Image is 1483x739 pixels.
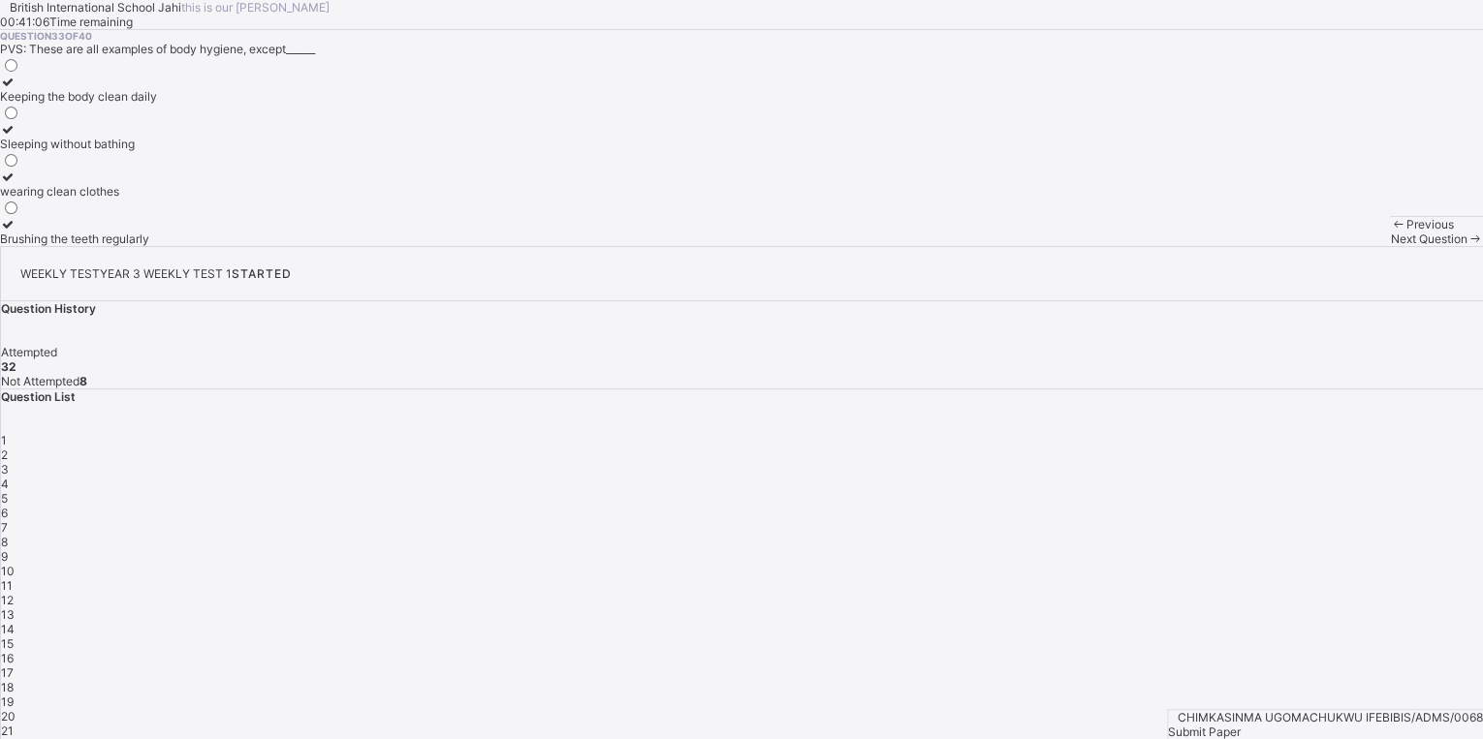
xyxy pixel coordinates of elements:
span: 15 [1,636,14,651]
span: 17 [1,665,14,680]
span: 5 [1,491,8,506]
span: 19 [1,694,14,709]
span: Time remaining [49,15,133,29]
span: 4 [1,477,9,491]
span: BIS/ADMS/0068 [1393,710,1483,724]
b: 8 [79,374,87,388]
span: STARTED [232,266,292,281]
span: 8 [1,535,8,549]
span: CHIMKASINMA UGOMACHUKWU IFEBI [1178,710,1393,724]
span: Previous [1406,217,1454,231]
span: 3 [1,462,9,477]
span: 13 [1,607,15,622]
span: Submit Paper [1168,724,1241,739]
span: 11 [1,578,13,593]
span: 7 [1,520,8,535]
span: 12 [1,593,14,607]
span: WEEKLY TEST [20,266,100,281]
span: 18 [1,680,14,694]
span: 9 [1,549,8,564]
span: YEAR 3 WEEKLY TEST 1 [100,266,232,281]
span: Not Attempted [1,374,79,388]
span: 21 [1,724,14,738]
span: Question List [1,389,76,404]
span: 14 [1,622,15,636]
span: 20 [1,709,16,724]
span: 1 [1,433,7,447]
span: Question History [1,301,96,316]
span: 10 [1,564,15,578]
span: Attempted [1,345,57,359]
span: 16 [1,651,14,665]
span: Next Question [1390,231,1467,246]
b: 32 [1,359,16,374]
span: 2 [1,447,8,462]
span: 6 [1,506,8,520]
